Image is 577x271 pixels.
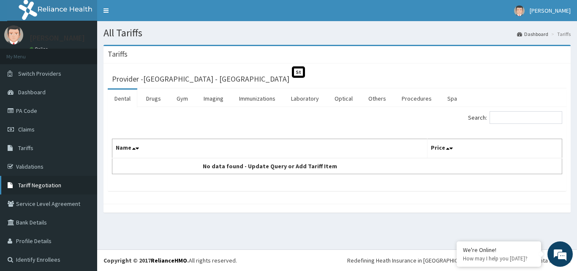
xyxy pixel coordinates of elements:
a: Dashboard [517,30,548,38]
h3: Provider - [GEOGRAPHIC_DATA] - [GEOGRAPHIC_DATA] [112,75,289,83]
td: No data found - Update Query or Add Tariff Item [112,158,427,174]
a: Laboratory [284,90,326,107]
img: User Image [514,5,525,16]
a: Optical [328,90,359,107]
th: Price [427,139,562,159]
li: Tariffs [549,30,571,38]
span: Claims [18,126,35,133]
a: Spa [441,90,464,107]
a: Drugs [139,90,168,107]
span: Dashboard [18,88,46,96]
a: Immunizations [232,90,282,107]
span: St [292,66,305,78]
a: Imaging [197,90,230,107]
div: Redefining Heath Insurance in [GEOGRAPHIC_DATA] using Telemedicine and Data Science! [347,256,571,265]
a: Gym [170,90,195,107]
p: [PERSON_NAME] [30,34,85,42]
th: Name [112,139,427,159]
strong: Copyright © 2017 . [103,257,189,264]
footer: All rights reserved. [97,249,577,271]
span: Tariff Negotiation [18,181,61,189]
div: We're Online! [463,246,535,254]
img: User Image [4,25,23,44]
h3: Tariffs [108,50,128,58]
span: Tariffs [18,144,33,152]
a: Others [362,90,393,107]
span: [PERSON_NAME] [530,7,571,14]
a: Procedures [395,90,438,107]
label: Search: [468,111,562,124]
a: Online [30,46,50,52]
a: RelianceHMO [151,257,187,264]
a: Dental [108,90,137,107]
span: Switch Providers [18,70,61,77]
h1: All Tariffs [103,27,571,38]
input: Search: [490,111,562,124]
p: How may I help you today? [463,255,535,262]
